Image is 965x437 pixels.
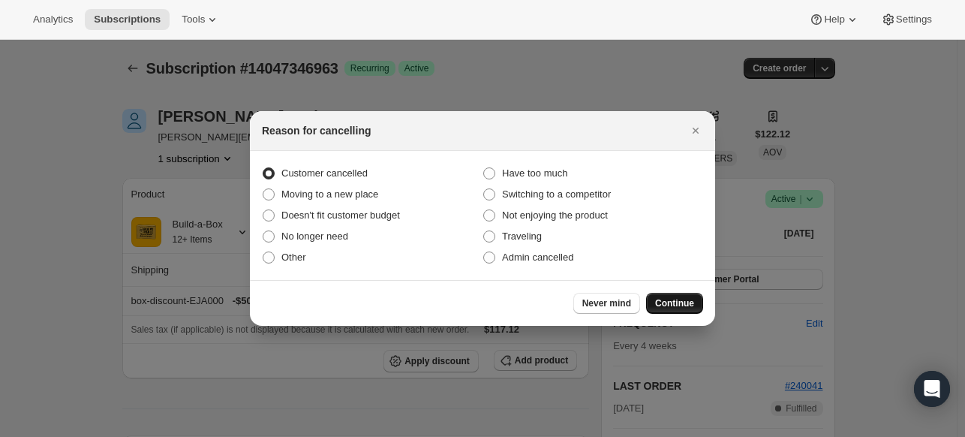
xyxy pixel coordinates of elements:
[573,293,640,314] button: Never mind
[182,14,205,26] span: Tools
[85,9,170,30] button: Subscriptions
[94,14,161,26] span: Subscriptions
[281,209,400,221] span: Doesn't fit customer budget
[685,120,706,141] button: Close
[646,293,703,314] button: Continue
[872,9,941,30] button: Settings
[582,297,631,309] span: Never mind
[502,252,573,263] span: Admin cancelled
[281,252,306,263] span: Other
[824,14,844,26] span: Help
[502,167,567,179] span: Have too much
[281,188,378,200] span: Moving to a new place
[655,297,694,309] span: Continue
[281,231,348,242] span: No longer need
[914,371,950,407] div: Open Intercom Messenger
[502,209,608,221] span: Not enjoying the product
[33,14,73,26] span: Analytics
[896,14,932,26] span: Settings
[173,9,229,30] button: Tools
[502,231,542,242] span: Traveling
[262,123,371,138] h2: Reason for cancelling
[24,9,82,30] button: Analytics
[281,167,368,179] span: Customer cancelled
[800,9,868,30] button: Help
[502,188,611,200] span: Switching to a competitor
